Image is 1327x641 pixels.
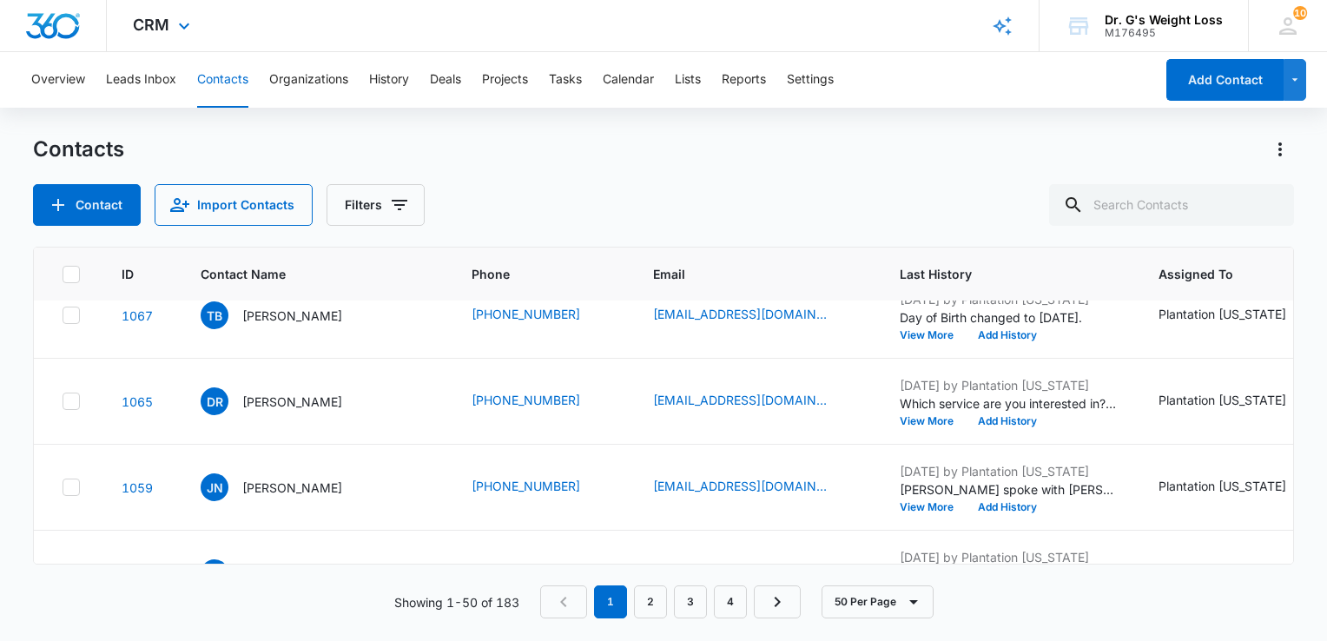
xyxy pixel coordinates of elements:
[122,308,153,323] a: Navigate to contact details page for Tonhi Brown
[201,301,373,329] div: Contact Name - Tonhi Brown - Select to Edit Field
[122,265,134,283] span: ID
[653,265,833,283] span: Email
[472,305,611,326] div: Phone - 8635990487 - Select to Edit Field
[1159,305,1317,326] div: Assigned To - Plantation Florida - Select to Edit Field
[722,52,766,108] button: Reports
[201,473,373,501] div: Contact Name - Janisse Nieto - Select to Edit Field
[1159,391,1317,412] div: Assigned To - Plantation Florida - Select to Edit Field
[133,16,169,34] span: CRM
[754,585,801,618] a: Next Page
[900,480,1117,499] p: [PERSON_NAME] spoke with [PERSON_NAME] and tried to help answer any questions she had. She wanted...
[549,52,582,108] button: Tasks
[472,305,580,323] a: [PHONE_NUMBER]
[1159,477,1317,498] div: Assigned To - Plantation Florida - Select to Edit Field
[482,52,528,108] button: Projects
[201,301,228,329] span: TB
[1159,391,1286,409] div: Plantation [US_STATE]
[900,462,1117,480] p: [DATE] by Plantation [US_STATE]
[1049,184,1294,226] input: Search Contacts
[900,394,1117,413] p: Which service are you interested in? selections changed; WeightLoss was added.
[1159,305,1286,323] div: Plantation [US_STATE]
[201,265,405,283] span: Contact Name
[900,548,1117,566] p: [DATE] by Plantation [US_STATE]
[269,52,348,108] button: Organizations
[1105,13,1223,27] div: account name
[472,477,580,495] a: [PHONE_NUMBER]
[653,305,827,323] a: [EMAIL_ADDRESS][DOMAIN_NAME]
[201,559,373,587] div: Contact Name - Melissa Fischer - Select to Edit Field
[242,307,342,325] p: [PERSON_NAME]
[242,393,342,411] p: [PERSON_NAME]
[394,593,519,611] p: Showing 1-50 of 183
[472,391,611,412] div: Phone - 3173400184 - Select to Edit Field
[787,52,834,108] button: Settings
[653,391,827,409] a: [EMAIL_ADDRESS][DOMAIN_NAME]
[966,502,1049,512] button: Add History
[201,387,228,415] span: DR
[1159,477,1286,495] div: Plantation [US_STATE]
[472,563,611,584] div: Phone - 9548015611 - Select to Edit Field
[653,477,858,498] div: Email - janissejamileqs@gmail.com - Select to Edit Field
[1293,6,1307,20] span: 10
[472,265,586,283] span: Phone
[1166,59,1284,101] button: Add Contact
[122,480,153,495] a: Navigate to contact details page for Janisse Nieto
[122,394,153,409] a: Navigate to contact details page for Dominique Rivera
[714,585,747,618] a: Page 4
[155,184,313,226] button: Import Contacts
[1105,27,1223,39] div: account id
[900,416,966,426] button: View More
[966,416,1049,426] button: Add History
[653,563,827,581] a: [EMAIL_ADDRESS][DOMAIN_NAME]
[31,52,85,108] button: Overview
[1159,563,1286,581] div: Plantation [US_STATE]
[369,52,409,108] button: History
[201,473,228,501] span: JN
[106,52,176,108] button: Leads Inbox
[197,52,248,108] button: Contacts
[430,52,461,108] button: Deals
[1266,135,1294,163] button: Actions
[900,376,1117,394] p: [DATE] by Plantation [US_STATE]
[653,563,858,584] div: Email - melissafischer0422@gmail.com - Select to Edit Field
[33,136,124,162] h1: Contacts
[634,585,667,618] a: Page 2
[675,52,701,108] button: Lists
[603,52,654,108] button: Calendar
[822,585,934,618] button: 50 Per Page
[653,391,858,412] div: Email - dmr2518@yahoo.com - Select to Edit Field
[327,184,425,226] button: Filters
[900,502,966,512] button: View More
[594,585,627,618] em: 1
[1159,563,1317,584] div: Assigned To - Plantation Florida - Select to Edit Field
[966,330,1049,340] button: Add History
[472,563,580,581] a: [PHONE_NUMBER]
[472,391,580,409] a: [PHONE_NUMBER]
[33,184,141,226] button: Add Contact
[674,585,707,618] a: Page 3
[653,477,827,495] a: [EMAIL_ADDRESS][DOMAIN_NAME]
[900,330,966,340] button: View More
[653,305,858,326] div: Email - mstpbrown@gmail.com - Select to Edit Field
[540,585,801,618] nav: Pagination
[201,559,228,587] span: MF
[900,308,1117,327] p: Day of Birth changed to [DATE].
[472,477,611,498] div: Phone - 5708728873 - Select to Edit Field
[242,479,342,497] p: [PERSON_NAME]
[900,265,1092,283] span: Last History
[201,387,373,415] div: Contact Name - Dominique Rivera - Select to Edit Field
[1293,6,1307,20] div: notifications count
